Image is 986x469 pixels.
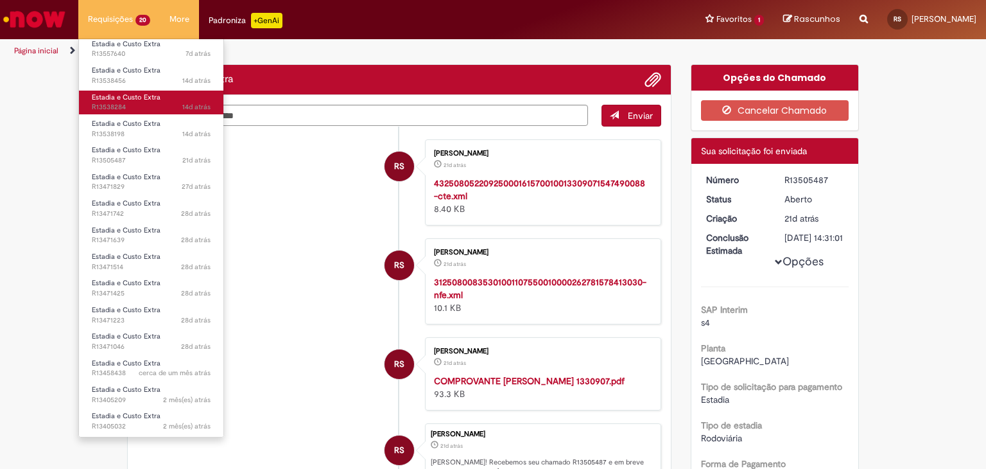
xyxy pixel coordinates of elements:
strong: COMPROVANTE [PERSON_NAME] 1330907.pdf [434,375,625,387]
div: R13505487 [784,173,844,186]
div: RAFAEL SANDRINO [385,350,414,379]
b: Tipo de estadia [701,420,762,431]
a: Aberto R13538284 : Estadia e Custo Extra [79,91,223,114]
time: 12/08/2025 16:47:02 [163,395,211,405]
button: Enviar [601,105,661,127]
time: 02/09/2025 10:15:29 [181,262,211,272]
span: Estadia e Custo Extra [92,119,160,128]
a: 31250800835301001107550010000262781578413030-nfe.xml [434,276,646,301]
span: R13538198 [92,129,211,139]
span: RS [394,151,404,182]
span: More [169,13,189,26]
span: R13505487 [92,155,211,166]
div: 93.3 KB [434,375,648,400]
span: RS [894,15,901,23]
div: 8.40 KB [434,177,648,215]
img: ServiceNow [1,6,67,32]
span: 14d atrás [182,76,211,85]
span: Requisições [88,13,133,26]
span: Estadia e Custo Extra [92,199,160,208]
dt: Status [696,193,775,206]
span: R13557640 [92,49,211,59]
span: 7d atrás [186,49,211,58]
time: 09/09/2025 10:30:59 [182,155,211,165]
div: [PERSON_NAME] [431,430,654,438]
span: R13471514 [92,262,211,272]
strong: 43250805220925000161570010013309071547490088-cte.xml [434,177,645,202]
span: R13471046 [92,342,211,352]
span: R13538284 [92,102,211,112]
span: 21d atrás [444,161,466,169]
b: SAP Interim [701,304,748,315]
a: Aberto R13471046 : Estadia e Custo Extra [79,330,223,353]
time: 12/08/2025 16:27:37 [163,421,211,431]
span: 21d atrás [784,213,818,224]
span: Estadia [701,394,729,405]
span: 28d atrás [181,235,211,245]
time: 23/09/2025 09:13:25 [186,49,211,58]
span: Estadia e Custo Extra [92,332,160,341]
a: Aberto R13405209 : Estadia e Custo Extra [79,383,223,407]
a: Aberto R13471639 : Estadia e Custo Extra [79,224,223,247]
div: 09/09/2025 10:30:56 [784,212,844,225]
div: [DATE] 14:31:01 [784,231,844,244]
span: 21d atrás [444,359,466,367]
a: Aberto R13471425 : Estadia e Custo Extra [79,276,223,300]
span: cerca de um mês atrás [139,368,211,378]
time: 02/09/2025 11:04:02 [182,182,211,191]
button: Adicionar anexos [644,71,661,88]
div: RAFAEL SANDRINO [385,251,414,280]
span: RS [394,435,404,466]
span: 28d atrás [181,342,211,351]
span: Estadia e Custo Extra [92,385,160,394]
span: R13471639 [92,235,211,245]
span: Rascunhos [794,13,840,25]
span: 21d atrás [444,260,466,268]
div: Aberto [784,193,844,206]
time: 02/09/2025 09:35:15 [181,315,211,325]
time: 09/09/2025 10:23:24 [444,260,466,268]
span: R13471829 [92,182,211,192]
span: 21d atrás [440,442,463,450]
div: [PERSON_NAME] [434,249,648,256]
span: 28d atrás [181,288,211,298]
span: R13471425 [92,288,211,299]
time: 09/09/2025 10:24:03 [444,161,466,169]
span: Rodoviária [701,432,742,444]
span: R13538456 [92,76,211,86]
span: R13405032 [92,421,211,432]
button: Cancelar Chamado [701,100,849,121]
a: Rascunhos [783,13,840,26]
a: Aberto R13471223 : Estadia e Custo Extra [79,303,223,327]
textarea: Digite sua mensagem aqui... [137,105,588,127]
time: 16/09/2025 09:19:58 [182,102,211,112]
span: 27d atrás [182,182,211,191]
span: R13471223 [92,315,211,326]
span: RS [394,349,404,380]
a: Página inicial [14,46,58,56]
span: 14d atrás [182,102,211,112]
a: Aberto R13538456 : Estadia e Custo Extra [79,64,223,87]
a: Aberto R13505487 : Estadia e Custo Extra [79,143,223,167]
span: RS [394,250,404,281]
a: Aberto R13471514 : Estadia e Custo Extra [79,250,223,274]
span: 1 [754,15,764,26]
span: R13471742 [92,209,211,219]
b: Planta [701,342,725,354]
time: 02/09/2025 10:34:10 [181,235,211,245]
ul: Trilhas de página [10,39,648,63]
div: 10.1 KB [434,276,648,314]
span: 28d atrás [181,209,211,218]
span: Estadia e Custo Extra [92,411,160,421]
span: [PERSON_NAME] [912,13,976,24]
span: R13458438 [92,368,211,378]
span: Sua solicitação foi enviada [701,145,807,157]
dt: Número [696,173,775,186]
dt: Criação [696,212,775,225]
div: RAFAEL SANDRINO [385,152,414,181]
span: Estadia e Custo Extra [92,39,160,49]
span: Estadia e Custo Extra [92,145,160,155]
time: 09/09/2025 10:30:56 [784,213,818,224]
span: Estadia e Custo Extra [92,278,160,288]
